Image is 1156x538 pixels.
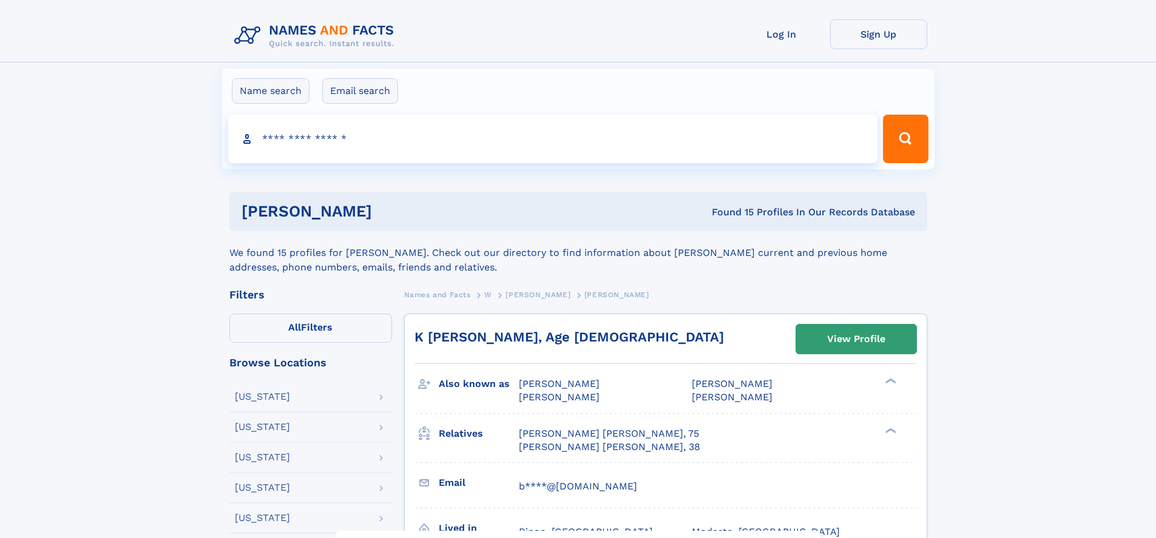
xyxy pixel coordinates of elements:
[288,321,301,333] span: All
[542,206,915,219] div: Found 15 Profiles In Our Records Database
[235,422,290,432] div: [US_STATE]
[830,19,927,49] a: Sign Up
[883,115,928,163] button: Search Button
[692,391,772,403] span: [PERSON_NAME]
[414,329,724,345] a: K [PERSON_NAME], Age [DEMOGRAPHIC_DATA]
[692,526,840,537] span: Modesto, [GEOGRAPHIC_DATA]
[796,324,916,354] a: View Profile
[519,391,600,403] span: [PERSON_NAME]
[242,204,542,219] h1: [PERSON_NAME]
[519,526,653,537] span: Ripon, [GEOGRAPHIC_DATA]
[229,231,927,275] div: We found 15 profiles for [PERSON_NAME]. Check out our directory to find information about [PERSON...
[733,19,830,49] a: Log In
[484,291,492,299] span: W
[228,115,878,163] input: search input
[827,325,885,353] div: View Profile
[235,392,290,402] div: [US_STATE]
[229,314,392,343] label: Filters
[692,378,772,389] span: [PERSON_NAME]
[882,426,897,434] div: ❯
[404,287,471,302] a: Names and Facts
[229,357,392,368] div: Browse Locations
[584,291,649,299] span: [PERSON_NAME]
[235,513,290,523] div: [US_STATE]
[439,374,519,394] h3: Also known as
[882,377,897,385] div: ❯
[505,291,570,299] span: [PERSON_NAME]
[232,78,309,104] label: Name search
[439,472,519,493] h3: Email
[505,287,570,302] a: [PERSON_NAME]
[235,483,290,493] div: [US_STATE]
[519,440,700,454] a: [PERSON_NAME] [PERSON_NAME], 38
[439,423,519,444] h3: Relatives
[519,378,600,389] span: [PERSON_NAME]
[484,287,492,302] a: W
[229,289,392,300] div: Filters
[235,452,290,462] div: [US_STATE]
[322,78,398,104] label: Email search
[519,427,699,440] a: [PERSON_NAME] [PERSON_NAME], 75
[229,19,404,52] img: Logo Names and Facts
